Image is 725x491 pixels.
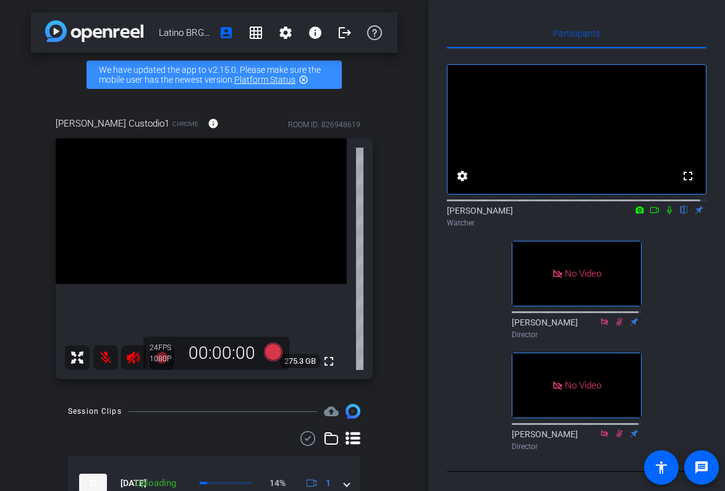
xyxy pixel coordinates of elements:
span: Destinations for your clips [324,404,339,419]
mat-icon: fullscreen [680,169,695,183]
mat-icon: info [308,25,323,40]
div: Watcher [447,217,706,229]
span: FPS [158,343,171,352]
span: Chrome [172,119,198,128]
img: app-logo [45,20,143,42]
div: We have updated the app to v2.15.0. Please make sure the mobile user has the newest version. [87,61,342,89]
span: Participants [553,29,600,38]
span: No Video [565,268,601,279]
div: [PERSON_NAME] [447,204,706,229]
span: 1 [326,477,331,490]
mat-icon: settings [455,169,470,183]
span: [PERSON_NAME] Custodio1 [56,117,169,130]
div: 00:00:00 [180,343,263,364]
img: Session clips [346,404,360,419]
mat-icon: account_box [219,25,234,40]
div: ROOM ID: 826948619 [288,119,360,130]
div: 1080P [150,354,180,364]
p: 14% [269,477,286,490]
mat-icon: message [694,460,709,475]
mat-icon: highlight_off [299,75,308,85]
div: 24 [150,343,180,353]
div: Session Clips [68,405,122,418]
div: [PERSON_NAME] [512,316,642,340]
mat-icon: fullscreen [321,354,336,369]
mat-icon: cloud_upload [324,404,339,419]
div: Uploading [129,476,182,490]
a: Platform Status [234,75,295,85]
mat-icon: accessibility [654,460,669,475]
mat-icon: grid_on [248,25,263,40]
div: [PERSON_NAME] [512,428,642,452]
mat-icon: info [208,118,219,129]
div: Director [512,329,642,340]
span: [DATE] [121,477,146,490]
span: Latino BRG event Filming [159,20,211,45]
mat-icon: flip [677,204,692,215]
span: No Video [565,379,601,390]
mat-icon: settings [278,25,293,40]
span: 275.3 GB [280,354,320,369]
mat-icon: logout [337,25,352,40]
div: Director [512,441,642,452]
